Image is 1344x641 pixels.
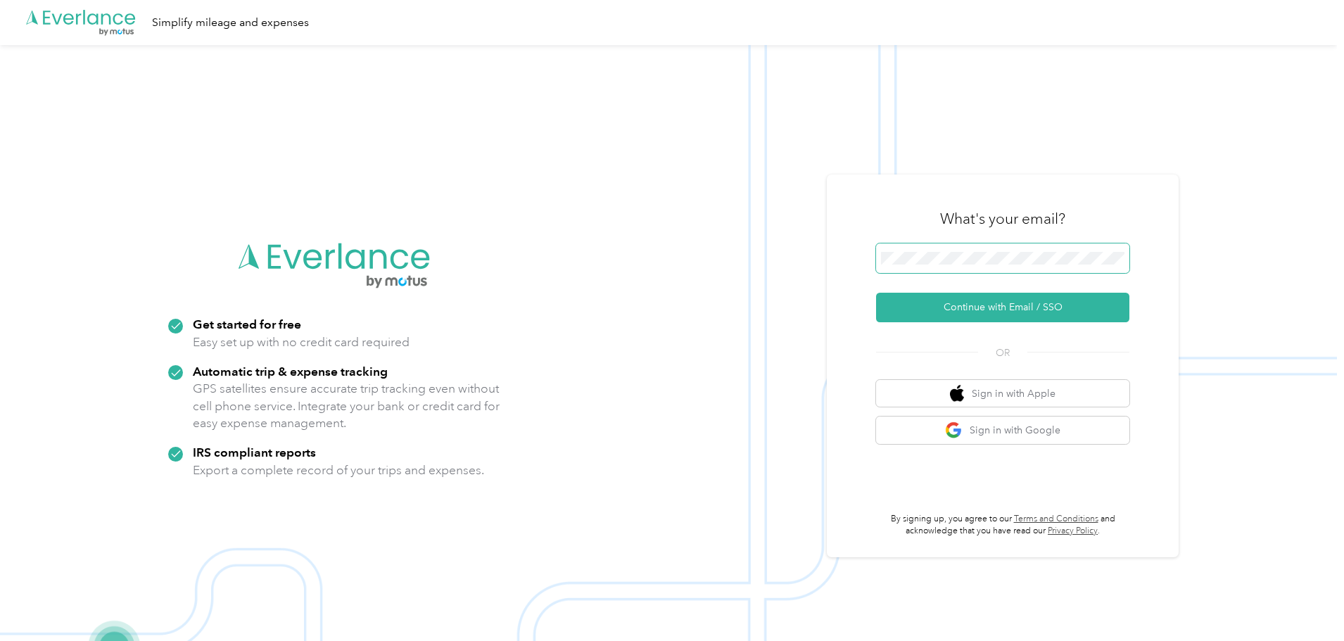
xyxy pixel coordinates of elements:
[978,345,1027,360] span: OR
[876,513,1129,538] p: By signing up, you agree to our and acknowledge that you have read our .
[876,417,1129,444] button: google logoSign in with Google
[193,380,500,432] p: GPS satellites ensure accurate trip tracking even without cell phone service. Integrate your bank...
[193,317,301,331] strong: Get started for free
[193,364,388,379] strong: Automatic trip & expense tracking
[193,334,410,351] p: Easy set up with no credit card required
[152,14,309,32] div: Simplify mileage and expenses
[950,385,964,402] img: apple logo
[193,462,484,479] p: Export a complete record of your trips and expenses.
[1014,514,1098,524] a: Terms and Conditions
[940,209,1065,229] h3: What's your email?
[876,293,1129,322] button: Continue with Email / SSO
[193,445,316,459] strong: IRS compliant reports
[1048,526,1098,536] a: Privacy Policy
[945,421,963,439] img: google logo
[876,380,1129,407] button: apple logoSign in with Apple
